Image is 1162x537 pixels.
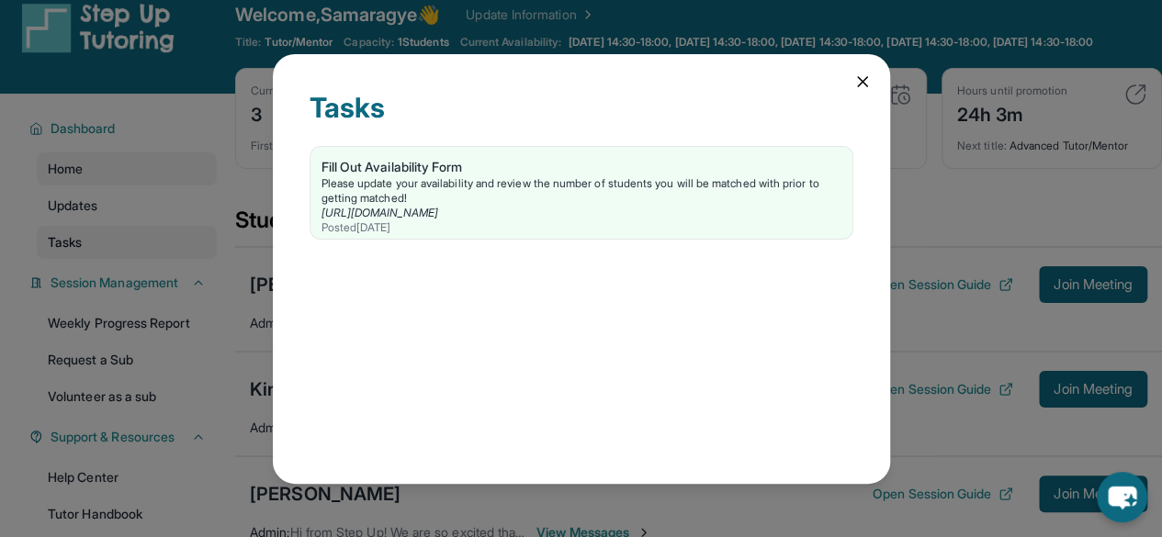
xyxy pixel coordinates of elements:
[322,206,438,219] a: [URL][DOMAIN_NAME]
[322,220,841,235] div: Posted [DATE]
[310,91,853,146] div: Tasks
[322,176,841,206] div: Please update your availability and review the number of students you will be matched with prior ...
[322,158,841,176] div: Fill Out Availability Form
[1097,472,1147,522] button: chat-button
[310,147,852,239] a: Fill Out Availability FormPlease update your availability and review the number of students you w...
